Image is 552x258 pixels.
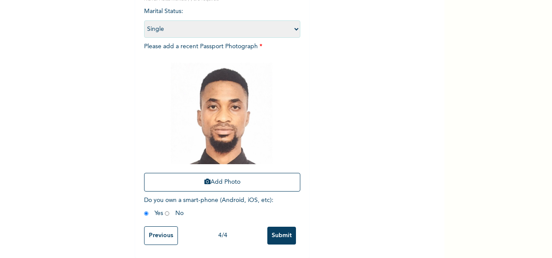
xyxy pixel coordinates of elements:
div: 4 / 4 [178,231,267,240]
img: Crop [168,56,276,164]
input: Submit [267,227,296,245]
span: Marital Status : [144,8,300,32]
span: Please add a recent Passport Photograph [144,43,300,196]
button: Add Photo [144,173,300,192]
input: Previous [144,226,178,245]
span: Do you own a smart-phone (Android, iOS, etc) : Yes No [144,197,273,216]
